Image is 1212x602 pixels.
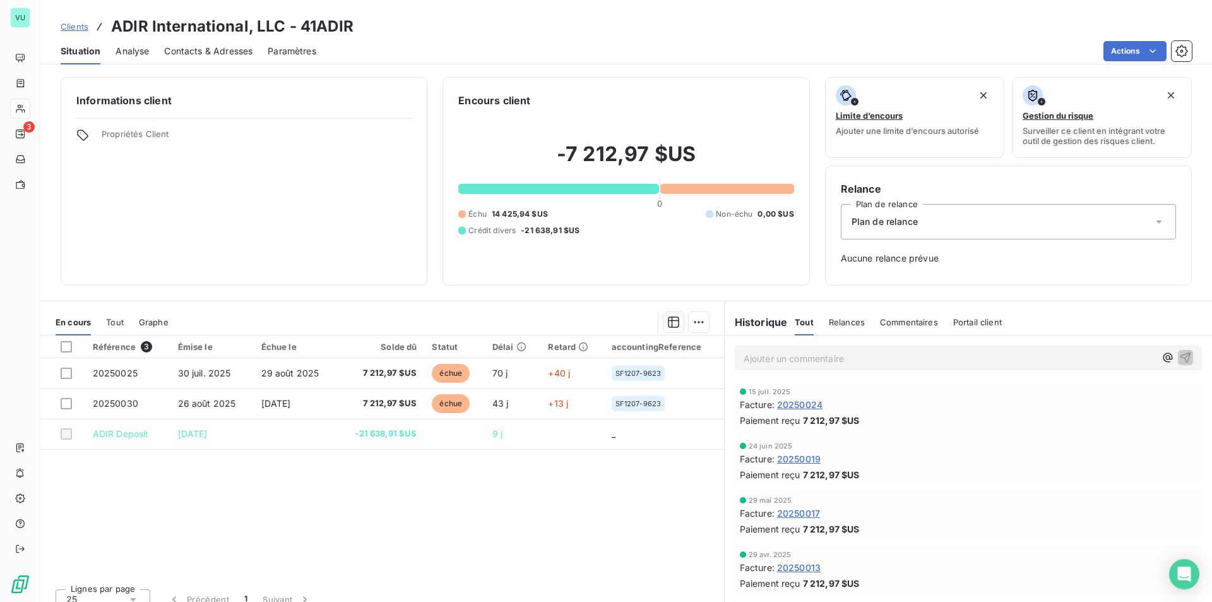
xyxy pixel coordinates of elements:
[178,398,236,409] span: 26 août 2025
[458,141,793,179] h2: -7 212,97 $US
[757,208,793,220] span: 0,00 $US
[116,45,149,57] span: Analyse
[803,522,860,536] span: 7 212,97 $US
[492,208,548,220] span: 14 425,94 $US
[106,317,124,327] span: Tout
[836,126,979,136] span: Ajouter une limite d’encours autorisé
[102,129,412,147] span: Propriétés Client
[93,398,138,409] span: 20250030
[344,397,417,410] span: 7 212,97 $US
[1023,126,1181,146] span: Surveiller ce client en intégrant votre outil de gestion des risques client.
[777,507,820,520] span: 20250017
[93,428,149,439] span: ADIR Deposit
[61,45,100,57] span: Situation
[749,442,793,450] span: 24 juin 2025
[836,111,903,121] span: Limite d’encours
[56,317,91,327] span: En cours
[93,368,138,378] span: 20250025
[61,20,88,33] a: Clients
[268,45,316,57] span: Paramètres
[10,8,30,28] div: VU
[93,341,163,352] div: Référence
[1169,559,1199,589] div: Open Intercom Messenger
[803,468,860,481] span: 7 212,97 $US
[777,398,823,411] span: 20250024
[521,225,579,236] span: -21 638,91 $US
[740,414,800,427] span: Paiement reçu
[725,315,788,330] h6: Historique
[777,561,821,574] span: 20250013
[344,428,417,440] span: -21 638,91 $US
[492,428,502,439] span: 9 j
[492,342,533,352] div: Délai
[1103,41,1167,61] button: Actions
[432,342,477,352] div: Statut
[61,21,88,32] span: Clients
[261,342,330,352] div: Échue le
[548,368,570,378] span: +40 j
[953,317,1002,327] span: Portail client
[777,452,821,466] span: 20250019
[1023,111,1093,121] span: Gestion du risque
[615,400,662,407] span: SF1207-9623
[10,574,30,594] img: Logo LeanPay
[852,215,918,228] span: Plan de relance
[178,368,231,378] span: 30 juil. 2025
[841,181,1176,196] h6: Relance
[803,577,860,590] span: 7 212,97 $US
[344,367,417,380] span: 7 212,97 $US
[548,342,596,352] div: Retard
[749,551,792,558] span: 29 avr. 2025
[880,317,938,327] span: Commentaires
[795,317,814,327] span: Tout
[825,77,1005,158] button: Limite d’encoursAjouter une limite d’encours autorisé
[740,522,800,536] span: Paiement reçu
[657,198,662,208] span: 0
[139,317,169,327] span: Graphe
[716,208,752,220] span: Non-échu
[458,93,530,108] h6: Encours client
[432,394,470,413] span: échue
[23,121,35,133] span: 3
[829,317,865,327] span: Relances
[740,577,800,590] span: Paiement reçu
[492,398,509,409] span: 43 j
[749,497,792,504] span: 29 mai 2025
[740,452,775,466] span: Facture :
[178,428,208,439] span: [DATE]
[740,561,775,574] span: Facture :
[76,93,412,108] h6: Informations client
[612,428,615,439] span: _
[740,507,775,520] span: Facture :
[261,368,319,378] span: 29 août 2025
[492,368,508,378] span: 70 j
[344,342,417,352] div: Solde dû
[1012,77,1192,158] button: Gestion du risqueSurveiller ce client en intégrant votre outil de gestion des risques client.
[740,468,800,481] span: Paiement reçu
[468,208,487,220] span: Échu
[841,252,1176,265] span: Aucune relance prévue
[548,398,568,409] span: +13 j
[468,225,516,236] span: Crédit divers
[141,341,152,352] span: 3
[432,364,470,383] span: échue
[749,388,791,395] span: 15 juil. 2025
[803,414,860,427] span: 7 212,97 $US
[615,370,662,377] span: SF1207-9623
[612,342,716,352] div: accountingReference
[178,342,246,352] div: Émise le
[111,15,353,38] h3: ADIR International, LLC - 41ADIR
[740,398,775,411] span: Facture :
[261,398,291,409] span: [DATE]
[164,45,252,57] span: Contacts & Adresses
